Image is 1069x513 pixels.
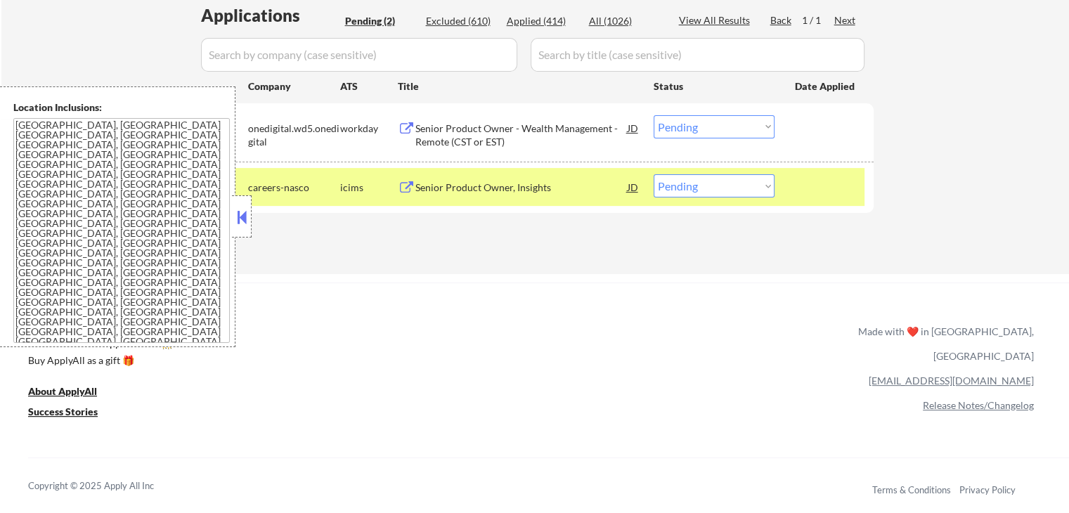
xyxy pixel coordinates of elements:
div: workday [340,122,398,136]
a: Refer & earn free applications 👯‍♀️ [28,339,564,353]
div: JD [626,115,640,141]
div: Title [398,79,640,93]
div: Applied (414) [507,14,577,28]
div: Location Inclusions: [13,100,230,115]
div: careers-nasco [248,181,340,195]
div: Status [654,73,775,98]
div: Excluded (610) [426,14,496,28]
div: Made with ❤️ in [GEOGRAPHIC_DATA], [GEOGRAPHIC_DATA] [853,319,1034,368]
div: Next [834,13,857,27]
u: Success Stories [28,405,98,417]
div: Copyright © 2025 Apply All Inc [28,479,190,493]
div: 1 / 1 [802,13,834,27]
div: ATS [340,79,398,93]
div: Company [248,79,340,93]
a: Buy ApplyAll as a gift 🎁 [28,353,169,371]
input: Search by company (case sensitive) [201,38,517,72]
div: Pending (2) [345,14,415,28]
div: Buy ApplyAll as a gift 🎁 [28,356,169,365]
div: All (1026) [589,14,659,28]
div: Date Applied [795,79,857,93]
div: View All Results [679,13,754,27]
div: Senior Product Owner - Wealth Management - Remote (CST or EST) [415,122,628,149]
div: Senior Product Owner, Insights [415,181,628,195]
input: Search by title (case sensitive) [531,38,864,72]
a: Terms & Conditions [872,484,951,495]
div: Back [770,13,793,27]
a: Release Notes/Changelog [923,399,1034,411]
div: icims [340,181,398,195]
div: onedigital.wd5.onedigital [248,122,340,149]
div: Applications [201,7,340,24]
a: About ApplyAll [28,384,117,402]
a: [EMAIL_ADDRESS][DOMAIN_NAME] [869,375,1034,387]
div: JD [626,174,640,200]
u: About ApplyAll [28,385,97,397]
a: Privacy Policy [959,484,1016,495]
a: Success Stories [28,405,117,422]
